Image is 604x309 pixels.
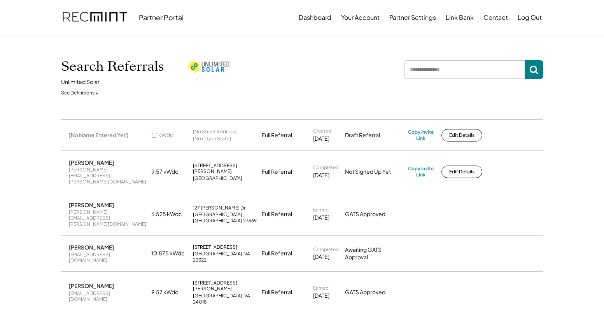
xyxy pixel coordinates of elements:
div: GATS Approved [345,210,403,218]
div: 127 [PERSON_NAME] Dr [193,205,245,211]
div: [STREET_ADDRESS] [193,244,237,250]
div: [DATE] [313,214,329,222]
div: [DATE] [313,253,329,261]
div: Full Referral [262,131,292,139]
button: Edit Details [441,129,482,141]
div: Full Referral [262,250,292,257]
button: Edit Details [441,166,482,178]
button: Log Out [518,10,542,25]
button: Dashboard [299,10,331,25]
button: Partner Settings [389,10,436,25]
div: Unlimited Solar [61,78,100,86]
div: Copy Invite Link [408,166,434,178]
div: [GEOGRAPHIC_DATA] [193,175,242,182]
button: Link Bank [446,10,474,25]
div: Awaiting GATS Approval [345,246,403,261]
div: [PERSON_NAME] [69,282,114,289]
div: [PERSON_NAME][EMAIL_ADDRESS][PERSON_NAME][DOMAIN_NAME] [69,209,147,227]
div: [_] kWdc [151,131,188,139]
button: Your Account [341,10,380,25]
div: [PERSON_NAME][EMAIL_ADDRESS][PERSON_NAME][DOMAIN_NAME] [69,167,147,185]
div: [EMAIL_ADDRESS][DOMAIN_NAME] [69,290,147,302]
div: 10.875 kWdc [151,250,188,257]
div: [DATE] [313,171,329,179]
div: Earned [313,285,329,291]
img: unlimited-solar.png [187,59,230,74]
div: [PERSON_NAME] [69,244,114,251]
button: Contact [483,10,508,25]
div: [GEOGRAPHIC_DATA], VA 23322 [193,251,257,263]
div: See Definitions ↓ [61,90,98,96]
div: [DATE] [313,135,329,143]
div: Full Referral [262,210,292,218]
div: 9.57 kWdc [151,288,188,296]
div: Full Referral [262,168,292,176]
div: Draft Referral [345,131,403,139]
div: [GEOGRAPHIC_DATA], VA 24018 [193,293,257,305]
div: [No Name Entered Yet] [69,131,128,138]
div: Created [313,128,331,134]
div: Copy Invite Link [408,129,434,141]
div: 9.57 kWdc [151,168,188,176]
img: recmint-logotype%403x.png [63,4,127,31]
div: [GEOGRAPHIC_DATA], [GEOGRAPHIC_DATA] 23669 [193,211,257,223]
div: Full Referral [262,288,292,296]
div: Partner Portal [139,13,184,22]
div: Completed [313,164,339,171]
h1: Search Referrals [61,58,164,75]
div: Not Signed Up Yet [345,168,403,176]
div: Completed [313,246,339,253]
div: 6.525 kWdc [151,210,188,218]
div: [PERSON_NAME] [69,159,114,166]
div: [DATE] [313,292,329,300]
div: [STREET_ADDRESS][PERSON_NAME] [193,280,257,292]
div: [No Street Address] [193,129,236,135]
div: [No City or State] [193,136,231,142]
div: Earned [313,207,329,213]
div: [EMAIL_ADDRESS][DOMAIN_NAME] [69,251,147,264]
div: GATS Approved [345,288,403,296]
div: [STREET_ADDRESS][PERSON_NAME] [193,162,257,175]
div: [PERSON_NAME] [69,201,114,208]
